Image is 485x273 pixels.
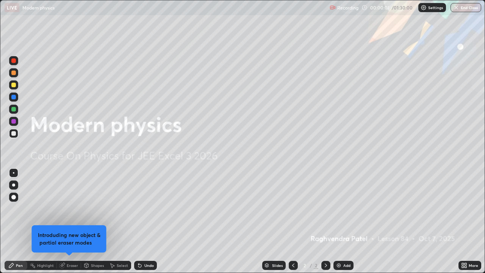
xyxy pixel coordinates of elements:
div: Undo [144,264,154,267]
div: Pen [16,264,23,267]
div: Highlight [37,264,54,267]
img: add-slide-button [336,262,342,268]
div: More [469,264,478,267]
div: 2 [301,263,308,268]
div: / [310,263,312,268]
p: Recording [337,5,358,11]
div: Eraser [67,264,78,267]
p: Modern physics [22,5,55,11]
button: End Class [451,3,481,12]
img: recording.375f2c34.svg [330,5,336,11]
div: Shapes [91,264,104,267]
img: class-settings-icons [421,5,427,11]
div: Select [117,264,128,267]
div: 2 [314,262,318,269]
h4: Introduding new object & partial eraser modes [38,231,100,246]
img: end-class-cross [453,5,459,11]
p: LIVE [7,5,17,11]
div: Slides [272,264,283,267]
p: Settings [428,6,443,9]
div: Add [343,264,350,267]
